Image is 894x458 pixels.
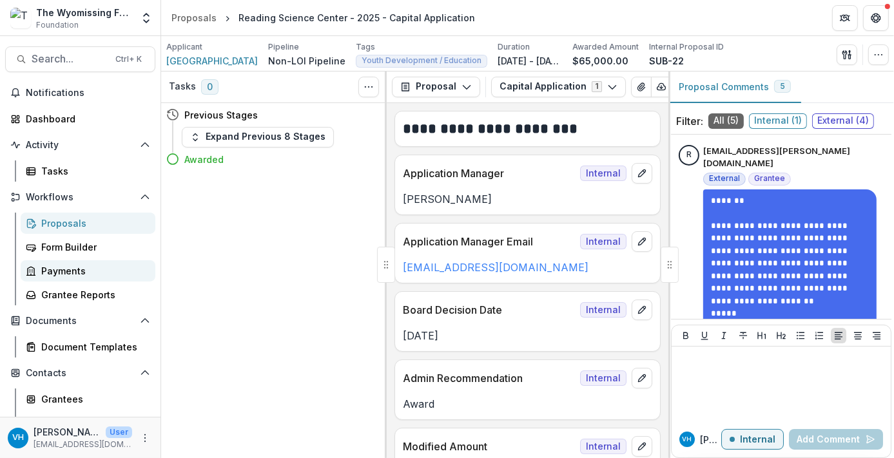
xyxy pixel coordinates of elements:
[631,77,652,97] button: View Attached Files
[580,302,627,318] span: Internal
[137,5,155,31] button: Open entity switcher
[5,46,155,72] button: Search...
[498,41,530,53] p: Duration
[268,41,299,53] p: Pipeline
[201,79,219,95] span: 0
[869,328,884,343] button: Align Right
[403,302,575,318] p: Board Decision Date
[21,284,155,305] a: Grantee Reports
[580,370,627,386] span: Internal
[41,240,145,254] div: Form Builder
[36,6,132,19] div: The Wyomissing Foundation
[632,231,652,252] button: edit
[403,191,652,207] p: [PERSON_NAME]
[356,41,375,53] p: Tags
[780,82,785,91] span: 5
[5,187,155,207] button: Open Workflows
[166,8,480,27] nav: breadcrumb
[41,288,145,301] div: Grantee Reports
[41,416,145,430] div: Communications
[735,328,751,343] button: Strike
[41,216,145,230] div: Proposals
[268,54,345,68] p: Non-LOI Pipeline
[392,77,480,97] button: Proposal
[721,429,784,450] button: Internal
[572,54,628,68] p: $65,000.00
[184,108,258,122] h4: Previous Stages
[572,41,639,53] p: Awarded Amount
[686,151,692,159] div: ralia.vardaxis@rdgsci.org
[403,370,575,386] p: Admin Recommendation
[632,368,652,388] button: edit
[491,77,626,97] button: Capital Application1
[403,234,575,249] p: Application Manager Email
[34,425,101,439] p: [PERSON_NAME]
[5,108,155,129] a: Dashboard
[580,234,627,249] span: Internal
[703,145,884,170] p: [EMAIL_ADDRESS][PERSON_NAME][DOMAIN_NAME]
[403,396,652,412] p: Award
[812,113,874,129] span: External ( 4 )
[21,388,155,410] a: Grantees
[700,433,721,446] p: [PERSON_NAME]
[21,412,155,434] a: Communications
[26,192,135,203] span: Workflows
[26,368,135,379] span: Contacts
[41,392,145,406] div: Grantees
[403,328,652,343] p: [DATE]
[716,328,732,343] button: Italicize
[709,174,740,183] span: External
[166,54,258,68] a: [GEOGRAPHIC_DATA]
[21,336,155,358] a: Document Templates
[708,113,744,129] span: All ( 5 )
[649,54,684,68] p: SUB-22
[5,135,155,155] button: Open Activity
[21,260,155,281] a: Payments
[850,328,866,343] button: Align Center
[184,153,224,166] h4: Awarded
[166,41,202,53] p: Applicant
[21,160,155,182] a: Tasks
[137,430,153,446] button: More
[649,41,724,53] p: Internal Proposal ID
[5,310,155,331] button: Open Documents
[113,52,144,66] div: Ctrl + K
[793,328,808,343] button: Bullet List
[26,140,135,151] span: Activity
[166,8,222,27] a: Proposals
[358,77,379,97] button: Toggle View Cancelled Tasks
[41,264,145,278] div: Payments
[773,328,789,343] button: Heading 2
[811,328,827,343] button: Ordered List
[34,439,132,450] p: [EMAIL_ADDRESS][DOMAIN_NAME]
[831,328,846,343] button: Align Left
[171,11,217,24] div: Proposals
[10,8,31,28] img: The Wyomissing Foundation
[182,127,334,148] button: Expand Previous 8 Stages
[632,300,652,320] button: edit
[362,56,481,65] span: Youth Development / Education
[789,429,883,450] button: Add Comment
[26,88,150,99] span: Notifications
[36,19,79,31] span: Foundation
[403,166,575,181] p: Application Manager
[740,434,775,445] p: Internal
[632,436,652,457] button: edit
[832,5,858,31] button: Partners
[580,439,627,454] span: Internal
[32,53,108,65] span: Search...
[26,112,145,126] div: Dashboard
[754,174,785,183] span: Grantee
[26,316,135,327] span: Documents
[683,436,692,443] div: Valeri Harteg
[5,363,155,383] button: Open Contacts
[169,81,196,92] h3: Tasks
[41,164,145,178] div: Tasks
[676,113,703,129] p: Filter:
[498,54,562,68] p: [DATE] - [DATE]
[5,82,155,103] button: Notifications
[238,11,475,24] div: Reading Science Center - 2025 - Capital Application
[12,434,24,442] div: Valeri Harteg
[21,236,155,258] a: Form Builder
